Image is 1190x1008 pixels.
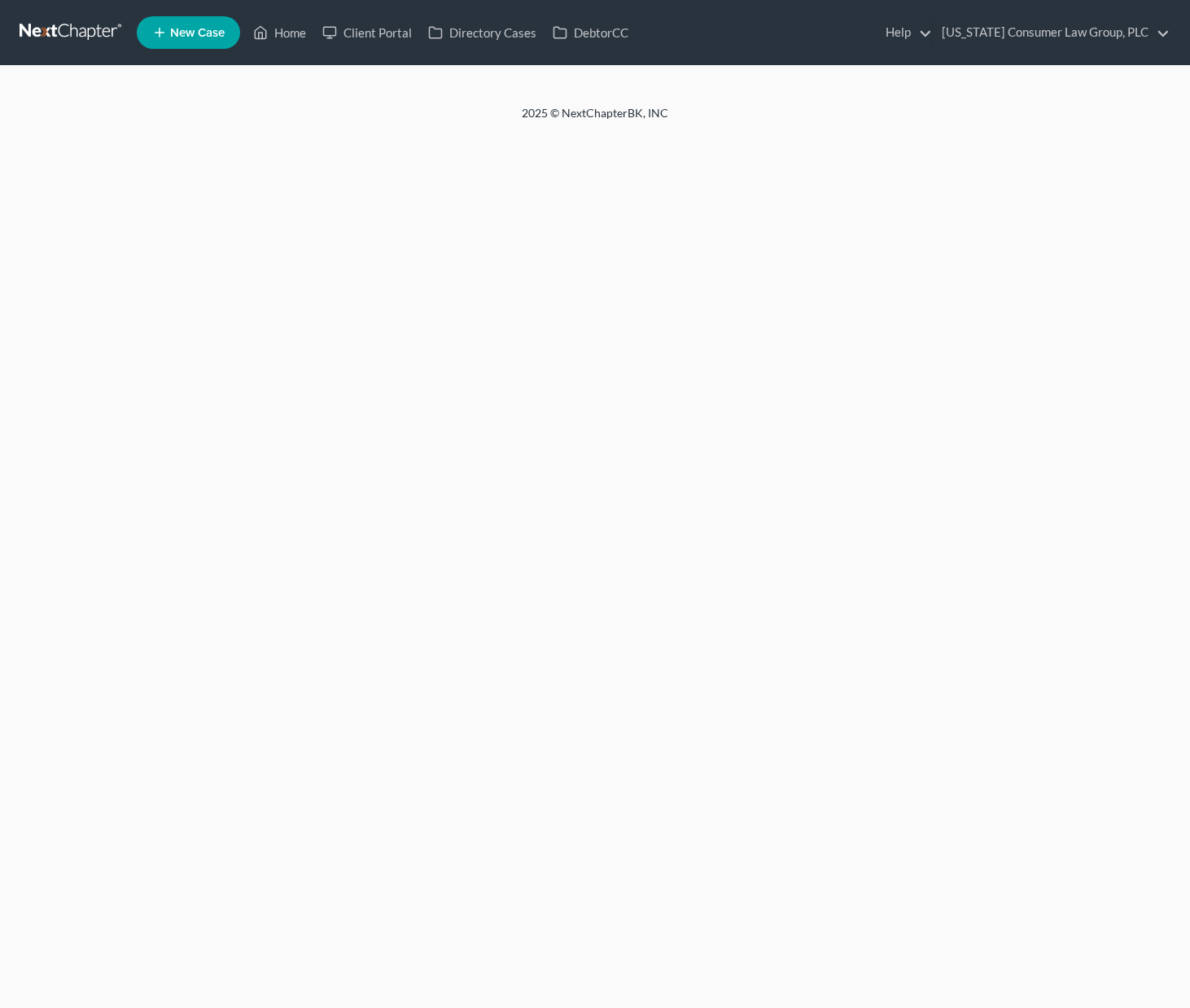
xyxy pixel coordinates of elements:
a: Client Portal [314,18,420,47]
new-legal-case-button: New Case [137,16,240,49]
a: Help [877,18,932,47]
a: Home [245,18,314,47]
a: [US_STATE] Consumer Law Group, PLC [934,18,1170,47]
a: Directory Cases [420,18,545,47]
div: 2025 © NextChapterBK, INC [131,105,1059,134]
a: DebtorCC [545,18,637,47]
